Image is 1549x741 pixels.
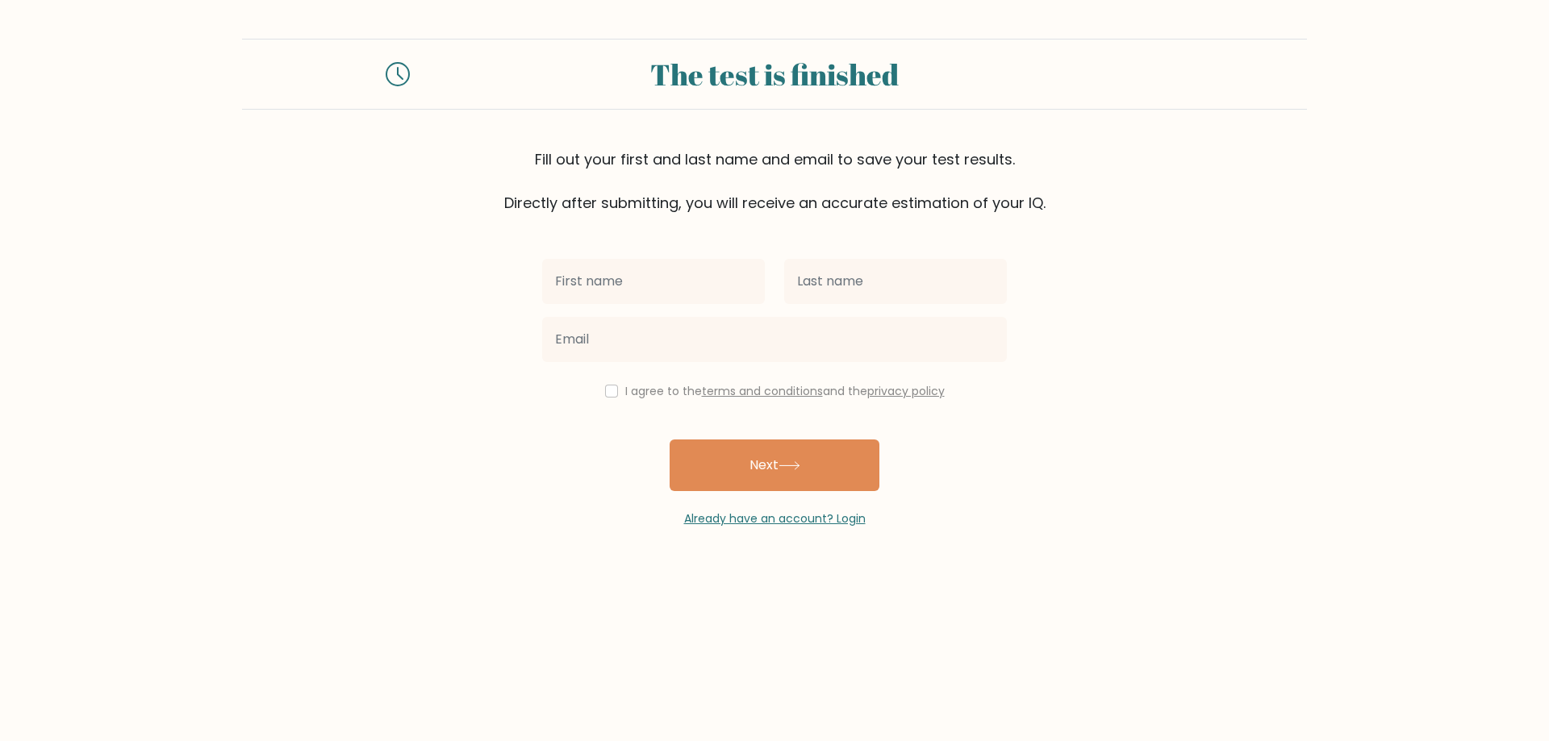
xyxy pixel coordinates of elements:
[625,383,945,399] label: I agree to the and the
[542,259,765,304] input: First name
[670,439,879,491] button: Next
[542,317,1007,362] input: Email
[784,259,1007,304] input: Last name
[429,52,1120,96] div: The test is finished
[684,510,866,527] a: Already have an account? Login
[242,148,1307,214] div: Fill out your first and last name and email to save your test results. Directly after submitting,...
[867,383,945,399] a: privacy policy
[702,383,823,399] a: terms and conditions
